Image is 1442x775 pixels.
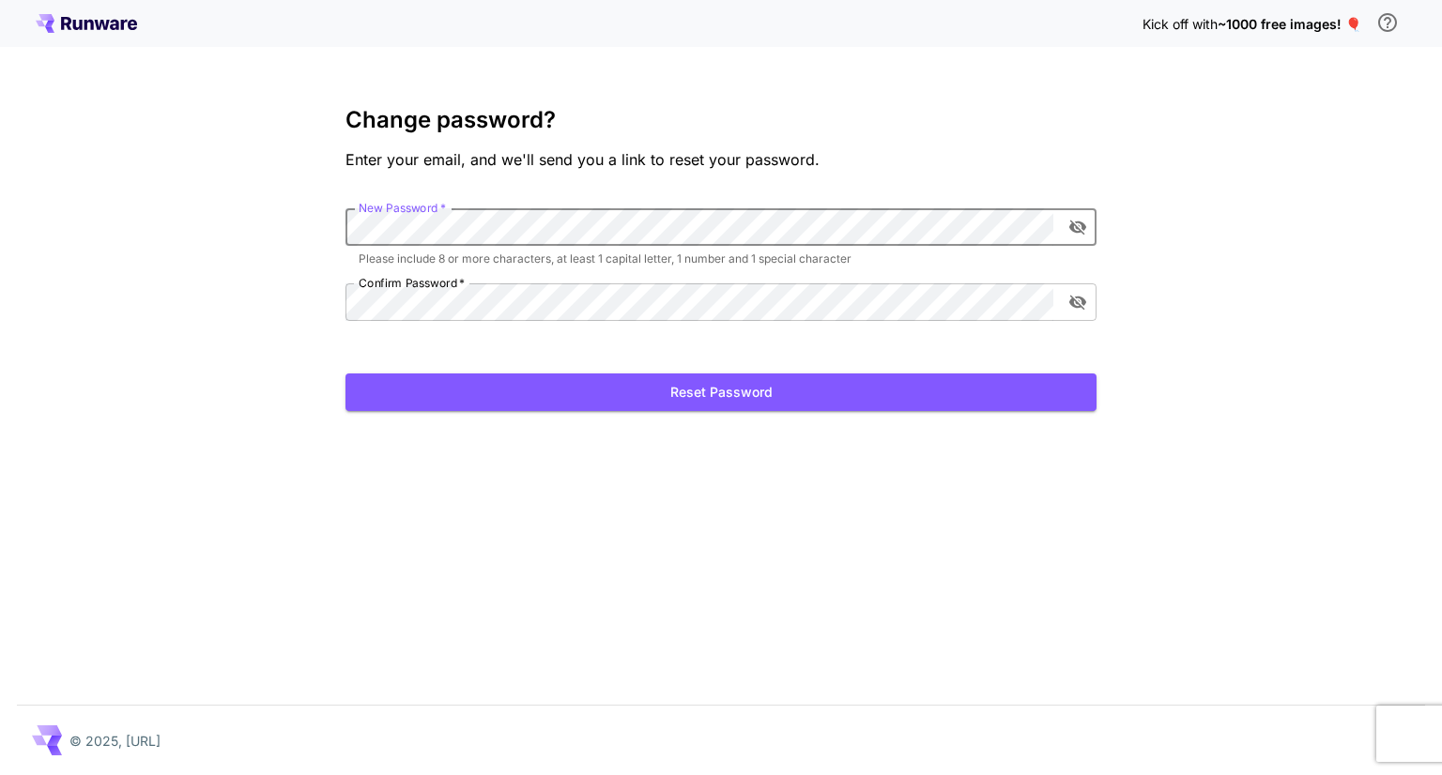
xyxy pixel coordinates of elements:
[359,275,465,291] label: Confirm Password
[1369,4,1406,41] button: In order to qualify for free credit, you need to sign up with a business email address and click ...
[359,200,446,216] label: New Password
[345,373,1097,412] button: Reset Password
[345,107,1097,133] h3: Change password?
[359,250,1083,268] p: Please include 8 or more characters, at least 1 capital letter, 1 number and 1 special character
[69,731,161,751] p: © 2025, [URL]
[1061,285,1095,319] button: toggle password visibility
[1061,210,1095,244] button: toggle password visibility
[1143,16,1218,32] span: Kick off with
[345,148,1097,171] p: Enter your email, and we'll send you a link to reset your password.
[1218,16,1361,32] span: ~1000 free images! 🎈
